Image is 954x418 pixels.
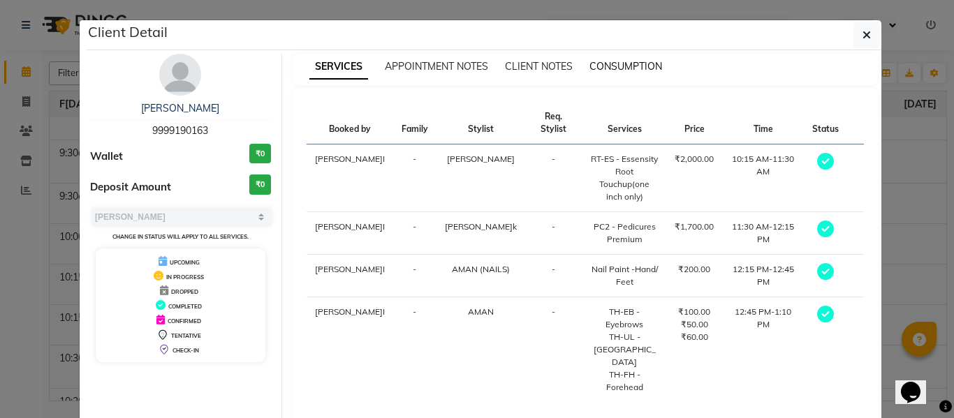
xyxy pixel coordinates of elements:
div: ₹1,700.00 [675,221,714,233]
div: ₹60.00 [675,331,714,343]
td: [PERSON_NAME]I [307,297,393,403]
a: [PERSON_NAME] [141,102,219,114]
div: ₹50.00 [675,318,714,331]
span: Deposit Amount [90,179,171,195]
span: APPOINTMENT NOTES [385,60,488,73]
td: - [525,255,583,297]
td: [PERSON_NAME]I [307,144,393,212]
h5: Client Detail [88,22,168,43]
td: - [393,212,436,255]
div: TH-EB - Eyebrows [591,306,658,331]
span: Wallet [90,149,123,165]
td: 12:45 PM-1:10 PM [722,297,804,403]
span: 9999190163 [152,124,208,137]
th: Stylist [436,102,525,144]
span: [PERSON_NAME]k [445,221,517,232]
div: RT-ES - Essensity Root Touchup(one inch only) [591,153,658,203]
span: CHECK-IN [173,347,199,354]
th: Time [722,102,804,144]
td: [PERSON_NAME]I [307,255,393,297]
div: PC2 - Pedicures Premium [591,221,658,246]
th: Price [666,102,722,144]
td: [PERSON_NAME]I [307,212,393,255]
span: IN PROGRESS [166,274,204,281]
td: 11:30 AM-12:15 PM [722,212,804,255]
th: Family [393,102,436,144]
th: Booked by [307,102,393,144]
small: Change in status will apply to all services. [112,233,249,240]
iframe: chat widget [895,362,940,404]
div: TH-FH - Forehead [591,368,658,394]
td: - [393,255,436,297]
th: Req. Stylist [525,102,583,144]
span: [PERSON_NAME] [447,154,515,164]
div: ₹2,000.00 [675,153,714,165]
span: DROPPED [171,288,198,295]
td: - [525,144,583,212]
td: - [393,144,436,212]
h3: ₹0 [249,144,271,164]
th: Services [582,102,666,144]
div: TH-UL - [GEOGRAPHIC_DATA] [591,331,658,368]
div: ₹100.00 [675,306,714,318]
td: 10:15 AM-11:30 AM [722,144,804,212]
span: UPCOMING [170,259,200,266]
span: AMAN (NAILS) [452,264,510,274]
td: - [525,297,583,403]
span: CLIENT NOTES [505,60,573,73]
span: CONFIRMED [168,318,201,324]
span: SERVICES [309,54,368,80]
td: 12:15 PM-12:45 PM [722,255,804,297]
th: Status [804,102,847,144]
img: avatar [159,54,201,96]
td: - [525,212,583,255]
h3: ₹0 [249,174,271,195]
div: Nail Paint -Hand/ Feet [591,263,658,288]
span: COMPLETED [168,303,202,310]
span: CONSUMPTION [589,60,662,73]
span: AMAN [468,306,494,317]
td: - [393,297,436,403]
span: TENTATIVE [171,332,201,339]
div: ₹200.00 [675,263,714,276]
